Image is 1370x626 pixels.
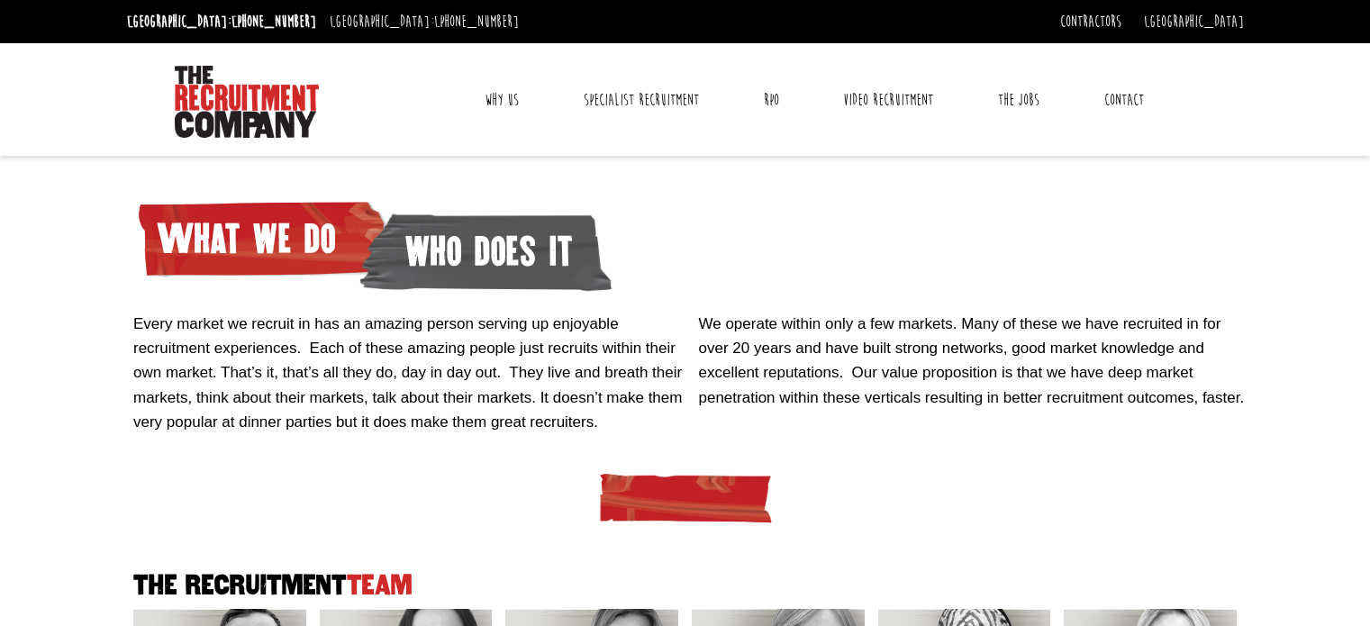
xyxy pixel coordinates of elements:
[1060,12,1121,32] a: Contractors
[347,570,413,600] span: Team
[122,7,321,36] li: [GEOGRAPHIC_DATA]:
[699,312,1251,410] p: We operate within only a few markets. Many of these we have recruited in for over 20 years and ha...
[434,12,519,32] a: [PHONE_NUMBER]
[830,77,947,122] a: Video Recruitment
[133,312,685,434] p: Every market we recruit in has an amazing person serving up enjoyable recruitment experiences. Ea...
[1091,77,1157,122] a: Contact
[1144,12,1244,32] a: [GEOGRAPHIC_DATA]
[750,77,793,122] a: RPO
[471,77,532,122] a: Why Us
[984,77,1053,122] a: The Jobs
[325,7,523,36] li: [GEOGRAPHIC_DATA]:
[1239,389,1244,406] span: .
[127,572,1244,600] h2: The Recruitment
[231,12,316,32] a: [PHONE_NUMBER]
[175,66,319,138] img: The Recruitment Company
[570,77,712,122] a: Specialist Recruitment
